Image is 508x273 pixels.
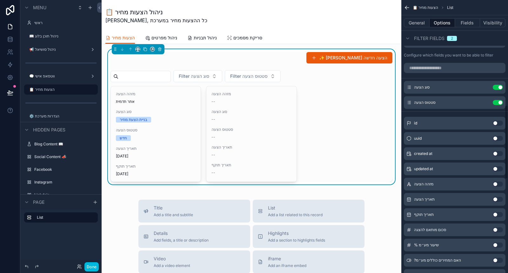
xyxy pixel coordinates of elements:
[233,35,262,41] span: סריקת מסמכים
[116,154,196,159] span: [DATE]
[173,70,222,82] button: Select Button
[34,154,94,159] label: Social Content 📣
[154,205,193,211] span: Title
[116,164,196,169] span: תאריך תוקף
[211,91,291,97] span: מזהה הצעה
[306,52,392,63] button: ✨ [PERSON_NAME] הצעה חדשה
[34,192,94,197] label: Linkdein
[268,263,306,268] span: Add an iframe embed
[187,32,217,45] a: ניהול תבניות
[268,256,306,262] span: iframe
[414,121,417,126] span: id
[414,182,433,187] span: מזהה הצעה
[151,35,177,41] span: ניהול מפרטים
[29,74,85,79] label: 🗨️ ווטסאפ אישי
[116,146,196,151] span: תאריך הצעה
[37,215,93,220] label: List
[20,210,102,229] div: scrollable content
[211,117,215,122] span: --
[116,99,196,104] span: אתר תדמית
[414,85,430,90] span: סוג הצעה
[34,20,94,25] label: ראשי
[179,73,209,79] span: Filter סוג הצעה
[447,5,453,10] span: List
[29,87,94,92] label: 📋 הצעות מחיר
[34,142,94,147] label: Blog Content 📖
[268,205,323,211] span: List
[414,136,422,141] span: uuid
[211,145,291,150] span: תאריך הצעה
[253,200,364,223] button: ListAdd a list related to this record
[138,225,250,248] button: DetailsAdd fields, a title or description
[414,212,434,217] span: תאריך תוקף
[414,151,432,156] span: created at
[253,225,364,248] button: HighlightsAdd a section to highlights fields
[105,8,207,17] h1: 📋 ניהול הצעות מחיר
[154,212,193,217] span: Add a title and subtitle
[268,230,325,236] span: Highlights
[34,180,94,185] label: Instagram
[120,117,147,123] div: בניית הצעת מחיר
[414,227,446,232] span: סכום מותאם להצגה
[230,73,268,79] span: Filter סטטוס הצעה
[227,32,262,45] a: סריקת מסמכים
[268,238,325,243] span: Add a section to highlights fields
[138,200,250,223] button: TitleAdd a title and subtitle
[430,18,455,27] button: Options
[225,70,281,82] button: Select Button
[211,127,291,132] span: סטטוס הצעה
[206,86,297,182] a: מזהה הצעה--סוג הצעה--סטטוס הצעה--תאריך הצעה--תאריך תוקף--
[455,18,480,27] button: Fields
[451,36,453,41] div: 2
[33,4,46,11] span: Menu
[33,199,44,205] span: Page
[211,109,291,114] span: סוג הצעה
[194,35,217,41] span: ניהול תבניות
[414,35,444,42] span: Filter fields
[29,114,94,119] label: ⚙️ הגדרות מערכת
[116,128,196,133] span: סטטוס הצעה
[414,243,439,248] span: % שיעור מע״מ
[145,32,177,45] a: ניהול מפרטים
[211,163,291,168] span: תאריך תוקף
[414,258,461,263] span: ?האם המחירים כוללים מע״מ
[211,152,215,157] span: --
[116,91,196,97] span: מזהה הצעה
[116,109,196,114] span: סוג הצעה
[414,100,436,105] span: סטטוס הצעה
[116,171,196,176] span: [DATE]
[105,32,135,44] a: הצעות מחיר
[154,256,190,262] span: Video
[211,99,215,104] span: --
[105,17,207,24] span: [PERSON_NAME], כל ההצעות מחיר במערכת
[404,18,430,27] button: General
[29,34,94,39] label: 📖 ניהול תוכן בלוג
[211,170,215,175] span: --
[112,35,135,41] span: הצעות מחיר
[34,167,94,172] label: Facebook
[110,86,201,182] a: מזהה הצעהאתר תדמיתסוג הצעהבניית הצעת מחירסטטוס הצעהחדשתאריך הצעה[DATE]תאריך תוקף[DATE]
[404,53,493,58] label: Configure which fields you want to be able to filter
[268,212,323,217] span: Add a list related to this record
[120,135,127,141] div: חדש
[154,238,209,243] span: Add fields, a title or description
[413,5,438,10] span: 📋 הצעות מחיר
[33,127,65,133] span: Hidden pages
[414,197,435,202] span: תאריך הצעה
[414,166,433,171] span: updated at
[29,47,85,52] label: 📢 ניהול סושיאל
[84,262,99,271] button: Done
[154,263,190,268] span: Add a video element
